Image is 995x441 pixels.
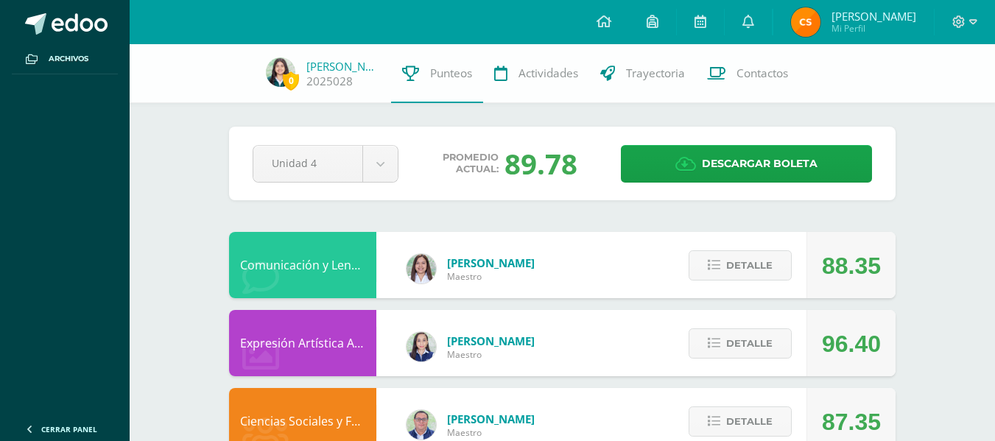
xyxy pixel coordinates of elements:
[306,74,353,89] a: 2025028
[407,410,436,440] img: c1c1b07ef08c5b34f56a5eb7b3c08b85.png
[447,270,535,283] span: Maestro
[49,53,88,65] span: Archivos
[407,254,436,283] img: acecb51a315cac2de2e3deefdb732c9f.png
[791,7,820,37] img: 236f60812479887bd343fffca26c79af.png
[726,408,773,435] span: Detalle
[483,44,589,103] a: Actividades
[447,348,535,361] span: Maestro
[447,255,535,270] span: [PERSON_NAME]
[696,44,799,103] a: Contactos
[306,59,380,74] a: [PERSON_NAME]
[726,252,773,279] span: Detalle
[447,412,535,426] span: [PERSON_NAME]
[407,332,436,361] img: 360951c6672e02766e5b7d72674f168c.png
[822,311,881,377] div: 96.40
[272,146,344,180] span: Unidad 4
[702,146,818,182] span: Descargar boleta
[831,22,916,35] span: Mi Perfil
[266,57,295,87] img: d9abd7a04bca839026e8d591fa2944fe.png
[12,44,118,74] a: Archivos
[447,426,535,439] span: Maestro
[283,71,299,90] span: 0
[430,66,472,81] span: Punteos
[831,9,916,24] span: [PERSON_NAME]
[41,424,97,434] span: Cerrar panel
[229,310,376,376] div: Expresión Artística ARTES PLÁSTICAS
[621,145,872,183] a: Descargar boleta
[443,152,499,175] span: Promedio actual:
[726,330,773,357] span: Detalle
[229,232,376,298] div: Comunicación y Lenguaje, Inglés
[689,328,792,359] button: Detalle
[391,44,483,103] a: Punteos
[253,146,398,182] a: Unidad 4
[689,406,792,437] button: Detalle
[736,66,788,81] span: Contactos
[589,44,696,103] a: Trayectoria
[822,233,881,299] div: 88.35
[447,334,535,348] span: [PERSON_NAME]
[518,66,578,81] span: Actividades
[626,66,685,81] span: Trayectoria
[689,250,792,281] button: Detalle
[504,144,577,183] div: 89.78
